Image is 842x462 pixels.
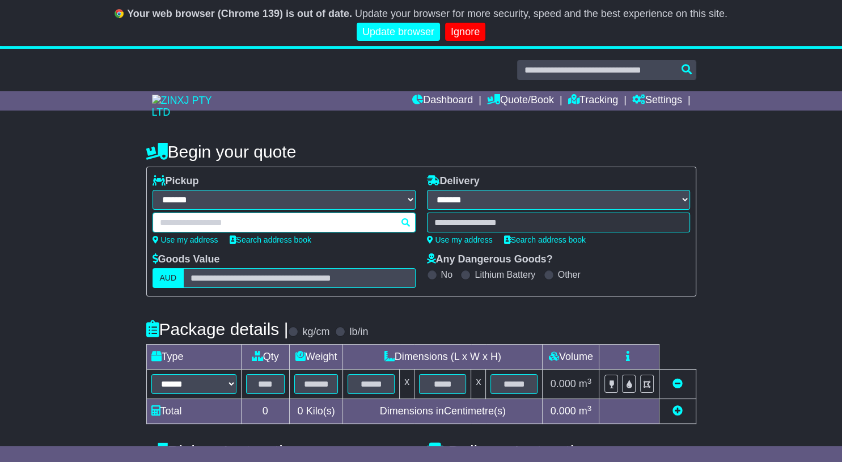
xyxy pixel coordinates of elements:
label: kg/cm [302,326,329,338]
a: Settings [632,91,682,111]
label: No [441,269,452,280]
sup: 3 [587,404,592,413]
td: Dimensions in Centimetre(s) [343,399,543,424]
td: Qty [241,345,290,370]
label: Lithium Battery [475,269,535,280]
td: x [471,370,486,399]
td: Volume [543,345,599,370]
a: Add new item [672,405,683,417]
label: Any Dangerous Goods? [427,253,553,266]
td: x [400,370,414,399]
a: Search address book [504,235,586,244]
a: Remove this item [672,378,683,389]
a: Search address book [230,235,311,244]
h4: Begin your quote [146,142,696,161]
td: Weight [290,345,343,370]
a: Ignore [445,23,485,41]
sup: 3 [587,377,592,385]
span: 0.000 [551,378,576,389]
a: Update browser [357,23,440,41]
a: Use my address [153,235,218,244]
span: Update your browser for more security, speed and the best experience on this site. [355,8,727,19]
label: Goods Value [153,253,220,266]
label: Delivery [427,175,480,188]
b: Your web browser (Chrome 139) is out of date. [127,8,352,19]
td: Total [146,399,241,424]
span: 0.000 [551,405,576,417]
label: Pickup [153,175,199,188]
label: Other [558,269,581,280]
td: Kilo(s) [290,399,343,424]
h4: Delivery Instructions [427,442,696,461]
a: Tracking [568,91,618,111]
td: Type [146,345,241,370]
a: Quote/Book [487,91,554,111]
label: lb/in [349,326,368,338]
a: Use my address [427,235,493,244]
span: 0 [298,405,303,417]
a: Dashboard [412,91,473,111]
td: Dimensions (L x W x H) [343,345,543,370]
label: AUD [153,268,184,288]
h4: Pickup Instructions [146,442,416,461]
span: m [579,378,592,389]
td: 0 [241,399,290,424]
typeahead: Please provide city [153,213,416,232]
span: m [579,405,592,417]
h4: Package details | [146,320,289,338]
